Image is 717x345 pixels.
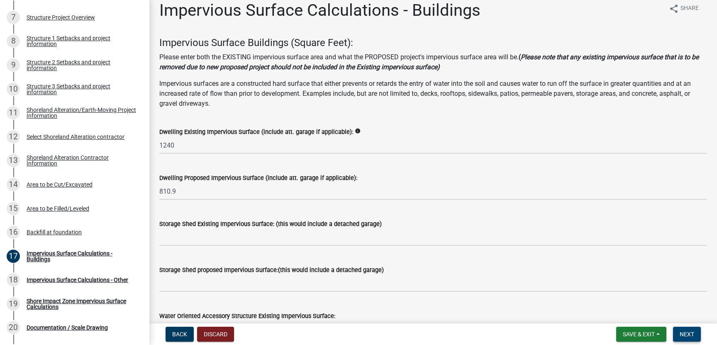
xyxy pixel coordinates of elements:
[7,273,20,287] div: 18
[27,59,136,71] div: Structure 2 Setbacks and project information
[7,250,20,263] div: 17
[7,297,20,311] div: 19
[27,325,108,330] div: Documentation / Scale Drawing
[27,229,82,235] div: Backfill at foundation
[159,175,357,181] label: Dwelling Proposed Impervious Surface (include att. garage if applicable):
[673,327,701,342] button: Next
[355,128,361,134] i: info
[27,155,136,166] div: Shoreland Alteration Contractor Information
[27,83,136,95] div: Structure 3 Setbacks and project information
[159,37,707,49] h4: Impervious Surface Buildings (Square Feet):
[27,134,124,140] div: Select Shoreland Alteration contractor
[27,298,136,310] div: Shore Impact Zone Impervious Surface Calculations
[7,58,20,72] div: 9
[7,106,20,119] div: 11
[669,4,679,14] i: share
[27,35,136,47] div: Structure 1 Setbacks and project information
[616,327,666,342] button: Save & Exit
[662,0,705,17] button: shareShare
[159,129,353,135] label: Dwelling Existing Impervious Surface (include att. garage if applicable):
[159,52,707,72] p: Please enter both the EXISTING impervious surface area and what the PROPOSED project's impervious...
[7,34,20,48] div: 8
[7,130,20,143] div: 12
[7,226,20,239] div: 16
[7,178,20,191] div: 14
[172,331,187,338] span: Back
[159,0,480,20] h1: Impervious Surface Calculations - Buildings
[159,313,335,319] label: Water Oriented Accessory Structure Existing Impervious Surface:
[7,154,20,167] div: 13
[7,202,20,215] div: 15
[166,327,194,342] button: Back
[27,182,93,187] div: Area to be Cut/Excavated
[27,250,136,262] div: Impervious Surface Calculations - Buildings
[159,221,382,227] label: Storage Shed Existing Impervious Surface: (this would include a detached garage)
[27,277,128,283] div: Impervious Surface Calculations - Other
[27,107,136,119] div: Shoreland Alteration/Earth-Moving Project Information
[680,4,699,14] span: Share
[7,321,20,334] div: 20
[159,53,699,71] strong: Please note that any existing impervious surface that is to be removed due to new proposed projec...
[7,83,20,96] div: 10
[623,331,655,338] span: Save & Exit
[680,331,694,338] span: Next
[159,79,707,109] p: Impervious surfaces are a constructed hard surface that either prevents or retards the entry of w...
[519,53,521,61] strong: (
[7,11,20,24] div: 7
[27,206,89,211] div: Area to be Filled/Leveled
[27,15,95,20] div: Structure Project Overview
[159,267,384,273] label: Storage Shed proposed Impervious Surface:(this would include a detached garage)
[197,327,234,342] button: Discard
